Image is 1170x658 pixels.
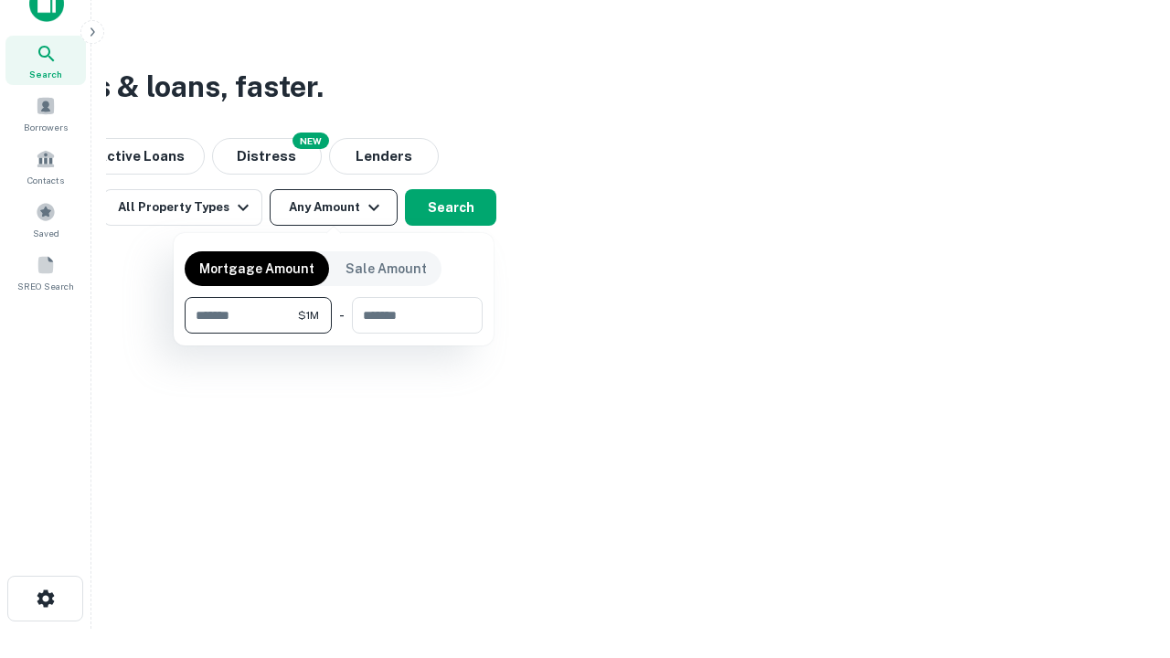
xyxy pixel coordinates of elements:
span: $1M [298,307,319,324]
iframe: Chat Widget [1079,512,1170,600]
p: Mortgage Amount [199,259,314,279]
div: - [339,297,345,334]
p: Sale Amount [346,259,427,279]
